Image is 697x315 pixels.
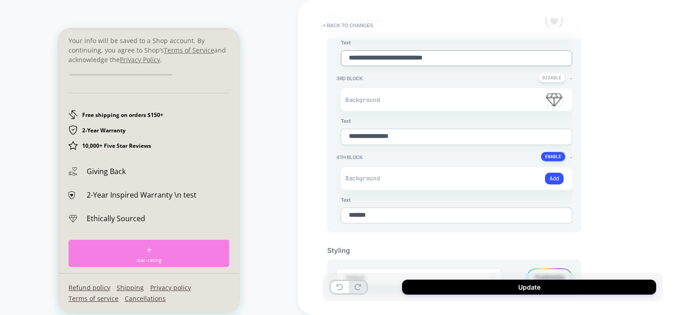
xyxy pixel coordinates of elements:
a: Privacy Policy [61,26,101,35]
span: 2-Year Inspired Warranty \n test [28,161,137,171]
button: Cancellations [66,265,107,274]
span: Background [345,96,418,104]
span: Your info will be saved to a Shop account. By continuing, you agree to Shop’s and acknowledge the . [10,7,170,35]
button: Update [402,280,656,295]
h2: 10,000+ Five Star Reviews [23,113,92,121]
span: Giving Back [28,137,67,147]
div: Styling [327,246,581,255]
span: - [570,75,572,82]
img: preview [545,93,563,107]
span: star-rating [78,228,103,235]
button: < Back to changes [318,18,378,33]
button: Add [545,173,564,184]
button: Shipping [58,254,85,263]
button: Terms of service [10,265,59,274]
span: Text [341,197,572,203]
button: Refund policy [10,254,51,263]
h2: Free shipping on orders $150+ [23,82,104,90]
span: Text [341,118,572,124]
a: Terms of Service [105,17,155,25]
span: 4th Block [336,154,363,160]
h2: 2-Year Warranty [23,98,67,105]
span: 3rd Block [336,75,363,82]
button: Privacy policy [91,254,132,263]
img: preview [545,15,563,28]
span: + [88,214,93,228]
span: Text [341,39,572,46]
span: Background [345,17,418,25]
span: Background [345,174,418,182]
span: - [570,154,572,160]
span: Ethically Sourced [28,184,86,194]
